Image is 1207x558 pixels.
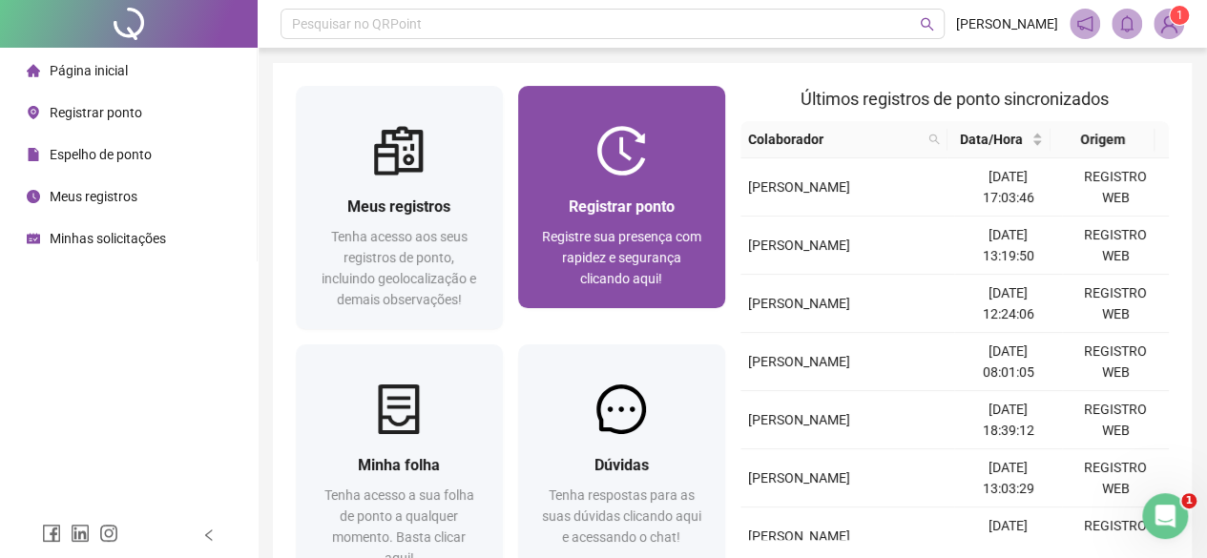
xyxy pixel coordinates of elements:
[748,238,850,253] span: [PERSON_NAME]
[202,528,216,542] span: left
[27,148,40,161] span: file
[1181,493,1197,508] span: 1
[27,190,40,203] span: clock-circle
[569,197,675,216] span: Registrar ponto
[920,17,934,31] span: search
[99,524,118,543] span: instagram
[50,189,137,204] span: Meus registros
[50,63,128,78] span: Página inicial
[925,125,944,154] span: search
[594,456,649,474] span: Dúvidas
[1155,10,1183,38] img: 93660
[801,89,1109,109] span: Últimos registros de ponto sincronizados
[542,229,701,286] span: Registre sua presença com rapidez e segurança clicando aqui!
[954,391,1061,449] td: [DATE] 18:39:12
[542,487,701,545] span: Tenha respostas para as suas dúvidas clicando aqui e acessando o chat!
[1062,275,1169,333] td: REGISTRO WEB
[1176,9,1183,22] span: 1
[748,179,850,195] span: [PERSON_NAME]
[748,129,921,150] span: Colaborador
[322,229,476,307] span: Tenha acesso aos seus registros de ponto, incluindo geolocalização e demais observações!
[50,231,166,246] span: Minhas solicitações
[50,147,152,162] span: Espelho de ponto
[748,528,850,544] span: [PERSON_NAME]
[954,333,1061,391] td: [DATE] 08:01:05
[748,412,850,427] span: [PERSON_NAME]
[296,86,503,329] a: Meus registrosTenha acesso aos seus registros de ponto, incluindo geolocalização e demais observa...
[748,354,850,369] span: [PERSON_NAME]
[518,86,725,308] a: Registrar pontoRegistre sua presença com rapidez e segurança clicando aqui!
[748,296,850,311] span: [PERSON_NAME]
[42,524,61,543] span: facebook
[71,524,90,543] span: linkedin
[1062,333,1169,391] td: REGISTRO WEB
[358,456,440,474] span: Minha folha
[1062,158,1169,217] td: REGISTRO WEB
[27,232,40,245] span: schedule
[954,449,1061,507] td: [DATE] 13:03:29
[1062,217,1169,275] td: REGISTRO WEB
[1062,391,1169,449] td: REGISTRO WEB
[956,13,1058,34] span: [PERSON_NAME]
[27,106,40,119] span: environment
[1170,6,1189,25] sup: Atualize o seu contato no menu Meus Dados
[1118,15,1135,32] span: bell
[947,121,1051,158] th: Data/Hora
[955,129,1029,150] span: Data/Hora
[928,134,940,145] span: search
[954,275,1061,333] td: [DATE] 12:24:06
[50,105,142,120] span: Registrar ponto
[1142,493,1188,539] iframe: Intercom live chat
[1062,449,1169,507] td: REGISTRO WEB
[27,64,40,77] span: home
[1076,15,1093,32] span: notification
[1051,121,1155,158] th: Origem
[748,470,850,486] span: [PERSON_NAME]
[347,197,450,216] span: Meus registros
[954,217,1061,275] td: [DATE] 13:19:50
[954,158,1061,217] td: [DATE] 17:03:46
